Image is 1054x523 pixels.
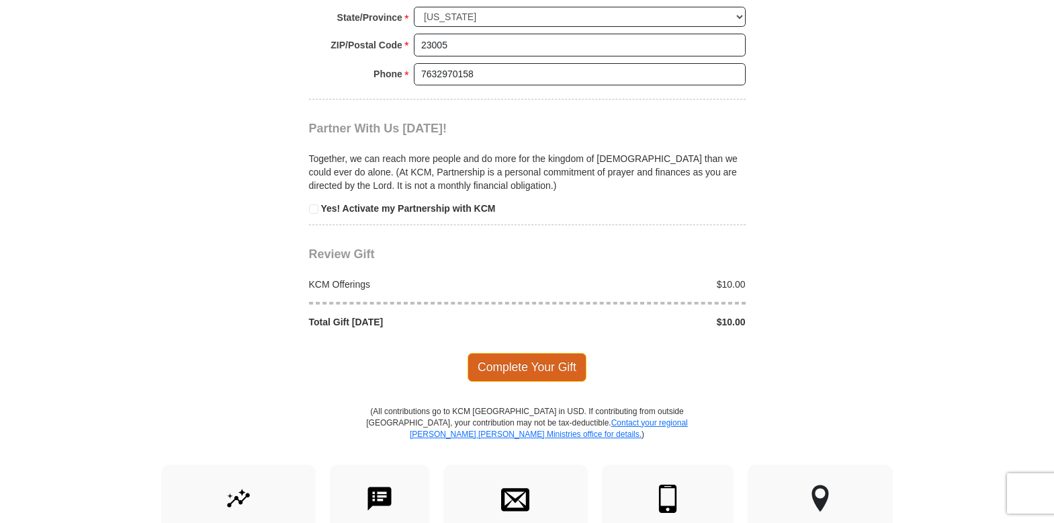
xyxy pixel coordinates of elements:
span: Review Gift [309,247,375,261]
div: KCM Offerings [302,278,527,291]
div: $10.00 [527,315,753,329]
strong: ZIP/Postal Code [331,36,402,54]
strong: Phone [374,65,402,83]
strong: State/Province [337,8,402,27]
a: Contact your regional [PERSON_NAME] [PERSON_NAME] Ministries office for details. [410,418,688,439]
img: envelope.svg [501,485,529,513]
span: Partner With Us [DATE]! [309,122,447,135]
div: Total Gift [DATE] [302,315,527,329]
p: (All contributions go to KCM [GEOGRAPHIC_DATA] in USD. If contributing from outside [GEOGRAPHIC_D... [366,406,689,465]
div: $10.00 [527,278,753,291]
p: Together, we can reach more people and do more for the kingdom of [DEMOGRAPHIC_DATA] than we coul... [309,152,746,192]
span: Complete Your Gift [468,353,586,381]
img: other-region [811,485,830,513]
img: give-by-stock.svg [224,485,253,513]
img: mobile.svg [654,485,682,513]
img: text-to-give.svg [365,485,394,513]
strong: Yes! Activate my Partnership with KCM [320,203,495,214]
